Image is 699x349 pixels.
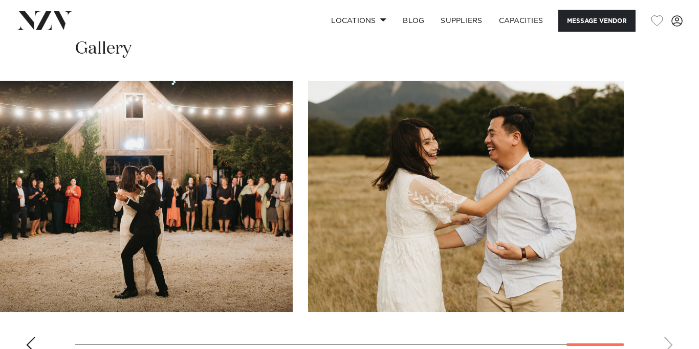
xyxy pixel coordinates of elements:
[308,81,624,312] swiper-slide: 16 / 16
[491,10,552,32] a: Capacities
[558,10,636,32] button: Message Vendor
[395,10,432,32] a: BLOG
[323,10,395,32] a: Locations
[432,10,490,32] a: SUPPLIERS
[75,37,132,60] h2: Gallery
[16,11,72,30] img: nzv-logo.png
